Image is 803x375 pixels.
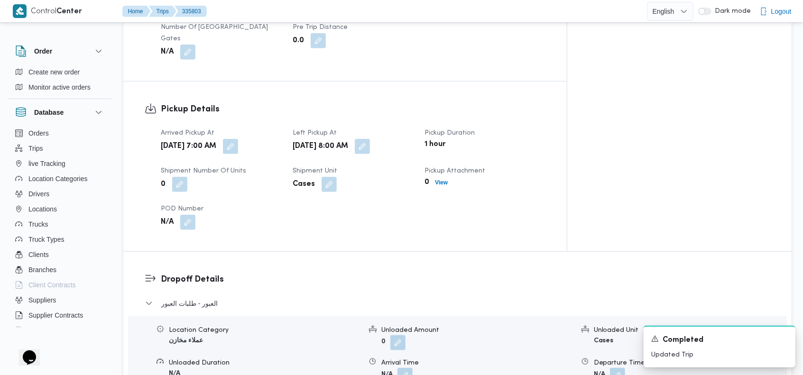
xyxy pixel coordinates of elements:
[11,64,108,80] button: Create new order
[293,35,304,46] b: 0.0
[149,6,176,17] button: Trips
[161,273,770,286] h3: Dropoff Details
[431,177,452,188] button: View
[161,217,174,228] b: N/A
[9,337,40,366] iframe: chat widget
[11,156,108,171] button: live Tracking
[169,358,361,368] div: Unloaded Duration
[651,350,788,360] p: Updated Trip
[34,107,64,118] h3: Database
[594,325,786,335] div: Unloaded Unit
[34,46,52,57] h3: Order
[11,232,108,247] button: Truck Types
[11,293,108,308] button: Suppliers
[161,103,545,116] h3: Pickup Details
[711,8,751,15] span: Dark mode
[28,143,43,154] span: Trips
[169,338,203,344] b: عملاء مخازن
[161,24,268,42] span: Number of [GEOGRAPHIC_DATA] Gates
[13,4,27,18] img: X8yXhbKr1z7QwAAAABJRU5ErkJggg==
[28,249,49,260] span: Clients
[28,66,80,78] span: Create new order
[293,24,348,30] span: Pre Trip Distance
[293,141,348,152] b: [DATE] 8:00 AM
[28,264,56,275] span: Branches
[28,188,49,200] span: Drivers
[28,203,57,215] span: Locations
[161,141,216,152] b: [DATE] 7:00 AM
[11,171,108,186] button: Location Categories
[161,298,218,309] span: العبور - طلبات العبور
[161,179,166,190] b: 0
[425,130,475,136] span: Pickup Duration
[11,247,108,262] button: Clients
[169,325,361,335] div: Location Category
[435,179,448,186] b: View
[175,6,207,17] button: 335803
[28,279,76,291] span: Client Contracts
[425,177,429,188] b: 0
[425,139,446,150] b: 1 hour
[771,6,792,17] span: Logout
[11,201,108,217] button: Locations
[161,168,246,174] span: Shipment Number of Units
[11,141,108,156] button: Trips
[651,334,788,346] div: Notification
[11,126,108,141] button: Orders
[663,335,703,346] span: Completed
[161,46,174,58] b: N/A
[293,168,337,174] span: Shipment Unit
[57,8,83,15] b: Center
[11,323,108,338] button: Devices
[122,6,151,17] button: Home
[28,158,65,169] span: live Tracking
[11,308,108,323] button: Supplier Contracts
[161,206,203,212] span: POD Number
[381,325,574,335] div: Unloaded Amount
[594,358,786,368] div: Departure Time
[381,358,574,368] div: Arrival Time
[594,338,614,344] b: Cases
[28,325,52,336] span: Devices
[11,277,108,293] button: Client Contracts
[28,294,56,306] span: Suppliers
[28,128,49,139] span: Orders
[15,46,104,57] button: Order
[28,310,83,321] span: Supplier Contracts
[28,82,91,93] span: Monitor active orders
[11,80,108,95] button: Monitor active orders
[11,262,108,277] button: Branches
[8,126,112,331] div: Database
[293,179,315,190] b: Cases
[425,168,485,174] span: Pickup Attachment
[15,107,104,118] button: Database
[11,217,108,232] button: Trucks
[28,234,64,245] span: Truck Types
[28,219,48,230] span: Trucks
[8,64,112,99] div: Order
[756,2,795,21] button: Logout
[11,186,108,201] button: Drivers
[145,298,770,309] button: العبور - طلبات العبور
[28,173,88,184] span: Location Categories
[293,130,337,136] span: Left Pickup At
[161,130,214,136] span: Arrived Pickup At
[381,339,386,345] b: 0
